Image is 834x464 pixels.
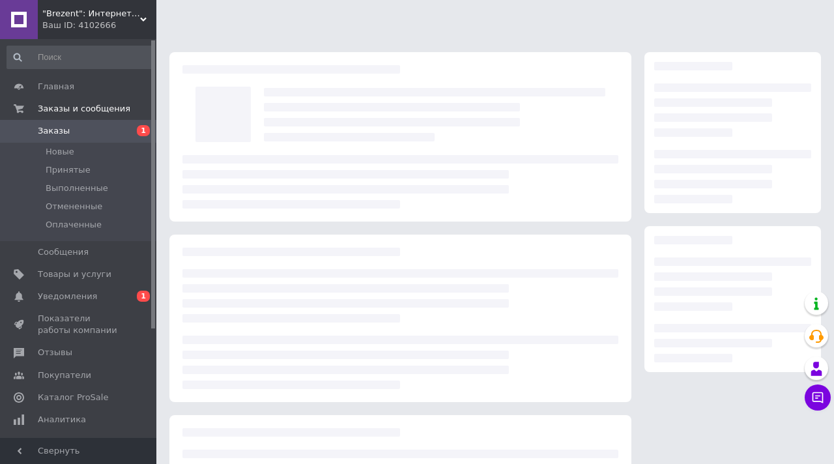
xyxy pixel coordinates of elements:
span: Сообщения [38,246,89,258]
span: Оплаченные [46,219,102,231]
span: Заказы и сообщения [38,103,130,115]
span: Уведомления [38,291,97,302]
span: Отзывы [38,347,72,358]
input: Поиск [7,46,154,69]
span: "Brezent": Интернет-магазин тентов и укрывных материалов для защиты от дождя, снега, пыли и солнца [42,8,140,20]
button: Чат с покупателем [805,384,831,411]
span: Покупатели [38,370,91,381]
span: 1 [137,125,150,136]
span: Заказы [38,125,70,137]
span: Товары и услуги [38,268,111,280]
span: Инструменты вебмастера и SEO [38,436,121,459]
span: Главная [38,81,74,93]
div: Ваш ID: 4102666 [42,20,156,31]
span: Аналитика [38,414,86,426]
span: Выполненные [46,182,108,194]
span: 1 [137,291,150,302]
span: Новые [46,146,74,158]
span: Принятые [46,164,91,176]
span: Отмененные [46,201,102,212]
span: Показатели работы компании [38,313,121,336]
span: Каталог ProSale [38,392,108,403]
